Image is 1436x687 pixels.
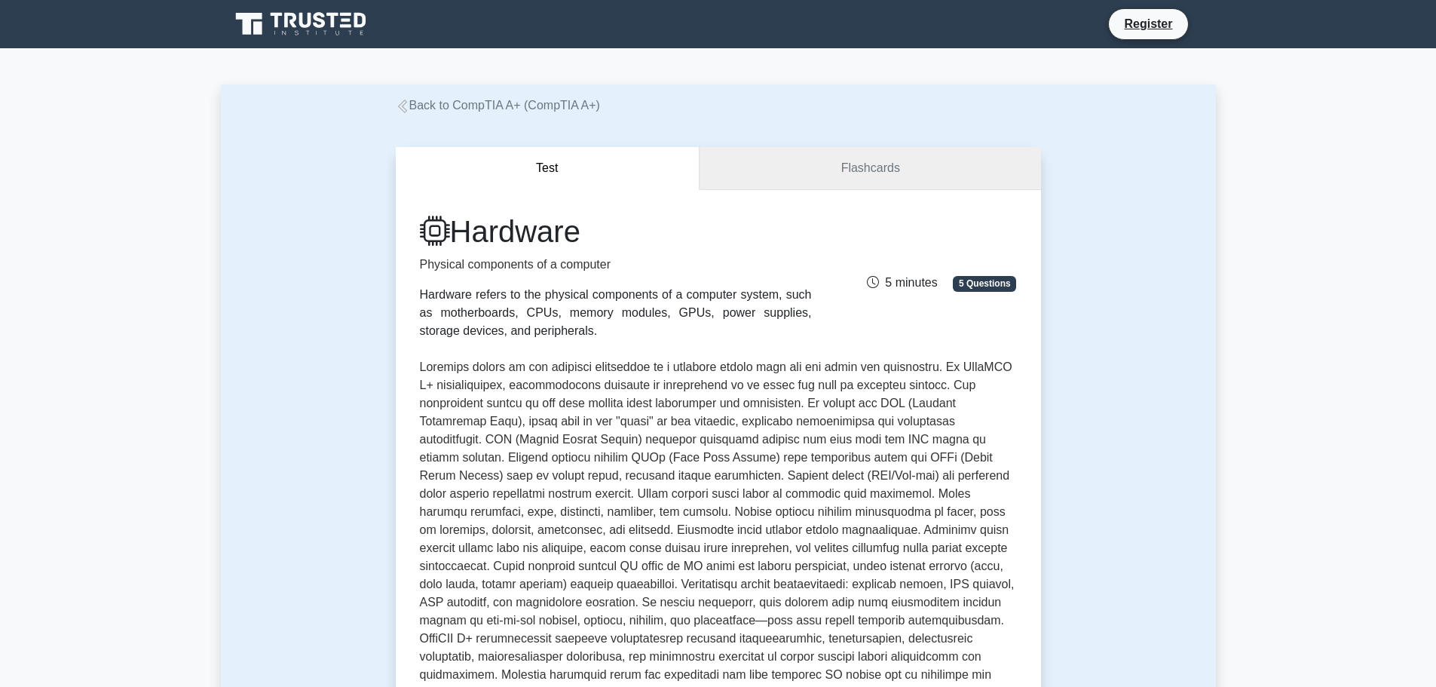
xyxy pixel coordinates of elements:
[867,276,937,289] span: 5 minutes
[420,286,812,340] div: Hardware refers to the physical components of a computer system, such as motherboards, CPUs, memo...
[396,147,700,190] button: Test
[396,99,600,112] a: Back to CompTIA A+ (CompTIA A+)
[420,256,812,274] p: Physical components of a computer
[420,213,812,250] h1: Hardware
[700,147,1040,190] a: Flashcards
[1115,14,1181,33] a: Register
[953,276,1016,291] span: 5 Questions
